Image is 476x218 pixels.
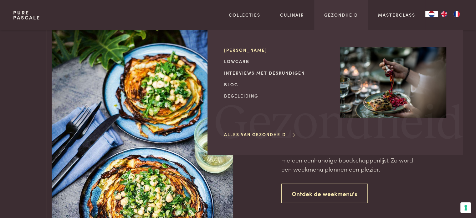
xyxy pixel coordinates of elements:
[450,11,463,17] a: FR
[438,11,463,17] ul: Language list
[229,12,260,18] a: Collecties
[13,10,40,20] a: PurePascale
[425,11,438,17] div: Language
[281,184,368,204] a: Ontdek de weekmenu's
[224,131,296,138] a: Alles van Gezondheid
[460,202,471,213] button: Uw voorkeuren voor toestemming voor trackingtechnologieën
[224,47,330,53] a: [PERSON_NAME]
[378,12,415,18] a: Masterclass
[224,81,330,88] a: Blog
[425,11,463,17] aside: Language selected: Nederlands
[280,12,304,18] a: Culinair
[438,11,450,17] a: EN
[224,93,330,99] a: Begeleiding
[224,58,330,65] a: Lowcarb
[214,100,464,148] span: Gezondheid
[340,47,446,118] img: Gezondheid
[224,70,330,76] a: Interviews met deskundigen
[425,11,438,17] a: NL
[324,12,358,18] a: Gezondheid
